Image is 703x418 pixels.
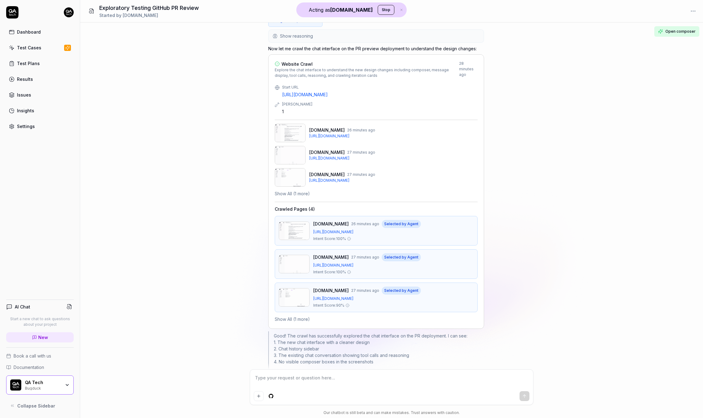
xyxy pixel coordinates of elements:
span: 27 minutes ago [351,255,379,260]
button: Show All (1 more) [275,316,310,322]
a: Book a call with us [6,353,74,359]
div: Good! The crawl has successfully explored the chat interface on the PR deployment. I can see: 1. ... [268,331,484,386]
a: [URL][DOMAIN_NAME] [309,133,478,139]
div: Test Plans [17,60,40,67]
div: Issues [17,92,31,98]
a: [URL][DOMAIN_NAME] [282,91,478,98]
img: QA Tech Logo [10,379,21,391]
img: 7ccf6c19-61ad-4a6c-8811-018b02a1b829.jpg [64,7,74,17]
a: Issues [6,89,74,101]
span: New [38,334,48,341]
a: Website Crawl [275,61,459,67]
span: [DOMAIN_NAME] [309,127,345,133]
button: Open composer [654,26,699,37]
span: Open composer [665,29,696,34]
span: Intent Score: 90 % [313,303,344,308]
img: QA.tech [275,168,306,187]
a: Test Cases [6,42,74,54]
button: Add attachment [254,391,264,401]
span: Show reasoning [280,33,313,39]
div: 1 [282,108,478,115]
span: [DOMAIN_NAME] [313,287,349,294]
button: QA Tech LogoQA TechBugduck [6,375,74,395]
img: QA.tech [279,221,310,240]
div: Started by [99,12,199,19]
h4: Crawled Pages ( 4 ) [275,206,315,212]
div: Dashboard [17,29,41,35]
button: Show All (1 more) [275,190,310,197]
span: Intent Score: 100 % [313,269,346,275]
a: Results [6,73,74,85]
a: Insights [6,105,74,117]
span: 27 minutes ago [351,288,379,293]
span: [DOMAIN_NAME] [309,171,345,178]
span: 26 minutes ago [351,221,379,227]
p: Start a new chat to ask questions about your project [6,316,74,327]
button: Collapse Sidebar [6,399,74,412]
a: Dashboard [6,26,74,38]
div: 28 minutes ago [459,61,478,78]
img: QA.tech [279,288,310,307]
div: [PERSON_NAME] [282,101,478,107]
img: QA.tech [279,255,310,273]
span: 27 minutes ago [347,150,375,155]
button: Stop [378,5,394,15]
div: Insights [17,107,34,114]
a: New [6,332,74,342]
button: Show reasoning [269,30,483,42]
a: [URL][DOMAIN_NAME] [313,263,474,268]
span: Website Crawl [282,61,313,67]
span: Book a call with us [14,353,51,359]
span: [DOMAIN_NAME] [313,254,349,260]
a: [URL][DOMAIN_NAME] [309,178,478,183]
span: Explore the chat interface to understand the new design changes including composer, message displ... [275,67,459,78]
a: Documentation [6,364,74,370]
div: Test Cases [17,44,41,51]
span: 27 minutes ago [347,172,375,177]
span: Selected by Agent [382,220,421,228]
img: QA.tech [275,124,306,142]
span: Collapse Sidebar [17,403,55,409]
div: Our chatbot is still beta and can make mistakes. Trust answers with caution. [250,410,533,416]
h4: AI Chat [15,304,30,310]
span: Documentation [14,364,44,370]
span: Intent Score: 100 % [313,236,346,242]
a: [URL][DOMAIN_NAME] [313,296,474,301]
a: Settings [6,120,74,132]
p: Now let me crawl the chat interface on the PR preview deployment to understand the design changes: [268,45,484,52]
span: [DOMAIN_NAME] [123,13,158,18]
span: explorative [291,18,320,23]
div: Results [17,76,33,82]
span: [DOMAIN_NAME] [313,221,349,227]
a: [URL][DOMAIN_NAME] [313,229,474,235]
span: 26 minutes ago [347,127,375,133]
span: [DOMAIN_NAME] [309,149,345,155]
span: Selected by Agent [382,287,421,295]
div: Start URL [282,85,478,90]
h1: Exploratory Testing GitHub PR Review [99,4,199,12]
a: Test Plans [6,57,74,69]
img: QA.tech [275,146,306,164]
div: QA Tech [25,380,61,385]
div: Settings [17,123,35,130]
div: Bugduck [25,385,61,390]
a: [URL][DOMAIN_NAME] [309,155,478,161]
span: Selected by Agent [382,253,421,261]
